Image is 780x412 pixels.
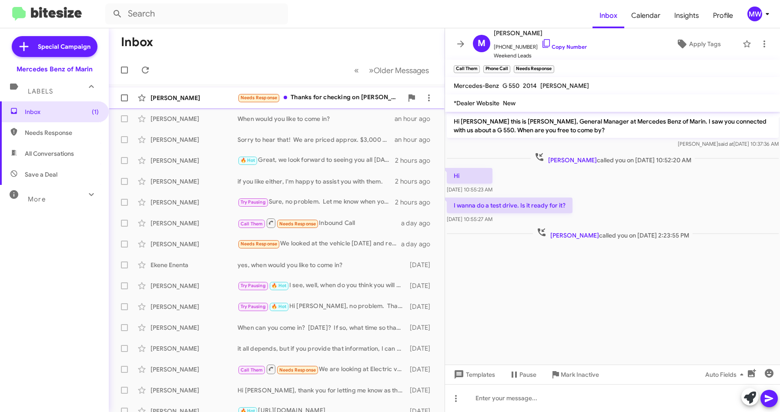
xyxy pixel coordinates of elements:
div: a day ago [401,240,438,248]
span: [PERSON_NAME] [DATE] 10:37:36 AM [677,141,778,147]
span: Auto Fields [705,367,747,382]
small: Needs Response [514,65,554,73]
a: Copy Number [541,44,587,50]
span: Save a Deal [25,170,57,179]
span: said at [718,141,733,147]
div: We looked at the vehicle [DATE] and realized it wasn't what we wanted. Thanks for reaching out. [238,239,401,249]
span: Mark Inactive [561,367,599,382]
button: Apply Tags [657,36,738,52]
div: [PERSON_NAME] [151,135,238,144]
div: Sure, no problem. Let me know when you have time to stop by. [238,197,395,207]
a: Insights [667,3,706,28]
button: MW [740,7,770,21]
h1: Inbox [121,35,153,49]
p: I wanna do a test drive. Is it ready for it? [447,198,572,213]
div: [PERSON_NAME] [151,156,238,165]
div: MW [747,7,762,21]
div: an hour ago [395,114,437,123]
span: « [354,65,359,76]
span: Try Pausing [241,199,266,205]
span: Older Messages [374,66,429,75]
span: *Dealer Website [454,99,499,107]
span: [PERSON_NAME] [550,231,599,239]
span: Needs Response [279,221,316,227]
div: [PERSON_NAME] [151,198,238,207]
span: Inbox [25,107,99,116]
span: Needs Response [241,241,278,247]
span: G 550 [502,82,519,90]
span: Labels [28,87,53,95]
span: Pause [519,367,536,382]
span: [PERSON_NAME] [540,82,589,90]
div: [DATE] [407,281,437,290]
div: When would you like to come in? [238,114,395,123]
button: Templates [445,367,502,382]
a: Calendar [624,3,667,28]
div: Mercedes Benz of Marin [17,65,93,74]
span: 🔥 Hot [271,304,286,309]
small: Call Them [454,65,480,73]
div: [PERSON_NAME] [151,94,238,102]
span: Mercedes-Benz [454,82,499,90]
span: Needs Response [241,95,278,100]
div: We are looking at Electric vehicles And we're curious if [PERSON_NAME] had something That got mor... [238,364,407,375]
span: 2014 [523,82,537,90]
span: Try Pausing [241,283,266,288]
div: I see, well, when do you think you will have time to come in? Let's schedule something and put ti... [238,281,407,291]
div: Thanks for checking on [PERSON_NAME] everyone did a great job! [238,93,403,103]
span: 🔥 Hot [271,283,286,288]
p: Hi [447,168,492,184]
div: 2 hours ago [395,156,437,165]
a: Profile [706,3,740,28]
div: Great, we look forward to seeing you all [DATE] at 11:30am. [238,155,395,165]
div: it all depends, but if you provide that information, I can certainly look into it and get back to... [238,344,407,353]
div: if you like either, I'm happy to assist you with them. [238,177,395,186]
span: Special Campaign [38,42,90,51]
div: [PERSON_NAME] [151,344,238,353]
div: 2 hours ago [395,198,437,207]
div: a day ago [401,219,438,228]
div: [DATE] [407,344,437,353]
span: New [503,99,516,107]
span: Try Pausing [241,304,266,309]
span: More [28,195,46,203]
span: M [478,37,485,50]
button: Mark Inactive [543,367,606,382]
div: 2 hours ago [395,177,437,186]
div: [DATE] [407,323,437,332]
span: Call Them [241,367,263,373]
p: Hi [PERSON_NAME] this is [PERSON_NAME], General Manager at Mercedes Benz of Marin. I saw you conn... [447,114,779,138]
small: Phone Call [483,65,510,73]
div: Inbound Call [238,218,401,228]
span: [DATE] 10:55:27 AM [447,216,492,222]
nav: Page navigation example [349,61,434,79]
span: Apply Tags [689,36,721,52]
span: Call Them [241,221,263,227]
span: Needs Response [25,128,99,137]
div: Hi [PERSON_NAME], no problem. Thanks for letting me know [238,301,407,312]
span: Needs Response [279,367,316,373]
div: When can you come in? [DATE]? If so, what time so that I can pencil you in for an appointment [238,323,407,332]
span: Templates [452,367,495,382]
span: (1) [92,107,99,116]
span: [PERSON_NAME] [548,156,596,164]
div: [DATE] [407,365,437,374]
div: [DATE] [407,302,437,311]
span: [PHONE_NUMBER] [494,38,587,51]
span: [PERSON_NAME] [494,28,587,38]
div: [PERSON_NAME] [151,219,238,228]
span: » [369,65,374,76]
div: Sorry to hear that! We are priced approx. $3,000 below market for the year, equipment and miles. ... [238,135,395,144]
div: [DATE] [407,261,437,269]
span: 🔥 Hot [241,157,255,163]
div: [PERSON_NAME] [151,281,238,290]
span: All Conversations [25,149,74,158]
div: an hour ago [395,135,437,144]
div: [PERSON_NAME] [151,365,238,374]
button: Previous [349,61,364,79]
div: Hi [PERSON_NAME], thank you for letting me know as that is most definitely not our standard. I wo... [238,386,407,395]
a: Inbox [593,3,624,28]
div: [PERSON_NAME] [151,240,238,248]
